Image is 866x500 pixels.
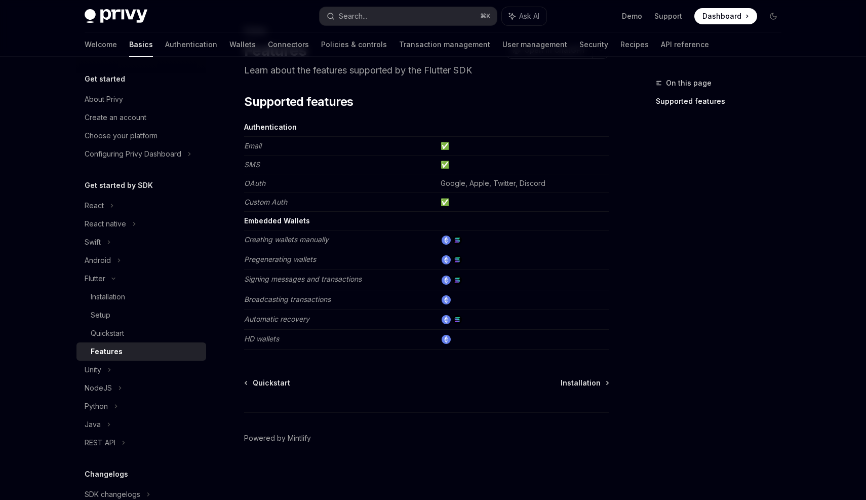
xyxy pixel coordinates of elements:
[85,9,147,23] img: dark logo
[244,334,279,343] em: HD wallets
[244,141,261,150] em: Email
[654,11,682,21] a: Support
[437,156,609,174] td: ✅
[85,400,108,412] div: Python
[85,418,101,431] div: Java
[244,179,265,187] em: OAuth
[244,235,329,244] em: Creating wallets manually
[85,273,105,285] div: Flutter
[244,433,311,443] a: Powered by Mintlify
[229,32,256,57] a: Wallets
[85,130,158,142] div: Choose your platform
[579,32,608,57] a: Security
[85,437,115,449] div: REST API
[85,111,146,124] div: Create an account
[244,160,260,169] em: SMS
[85,468,128,480] h5: Changelogs
[244,198,287,206] em: Custom Auth
[502,7,546,25] button: Ask AI
[85,73,125,85] h5: Get started
[85,218,126,230] div: React native
[442,295,451,304] img: ethereum.png
[502,32,567,57] a: User management
[244,216,310,225] strong: Embedded Wallets
[442,255,451,264] img: ethereum.png
[480,12,491,20] span: ⌘ K
[76,306,206,324] a: Setup
[561,378,601,388] span: Installation
[91,291,125,303] div: Installation
[91,309,110,321] div: Setup
[244,255,316,263] em: Pregenerating wallets
[76,288,206,306] a: Installation
[85,382,112,394] div: NodeJS
[245,378,290,388] a: Quickstart
[702,11,741,21] span: Dashboard
[453,236,462,245] img: solana.png
[165,32,217,57] a: Authentication
[244,63,609,78] p: Learn about the features supported by the Flutter SDK
[76,324,206,342] a: Quickstart
[76,342,206,361] a: Features
[666,77,712,89] span: On this page
[129,32,153,57] a: Basics
[244,295,331,303] em: Broadcasting transactions
[437,137,609,156] td: ✅
[85,200,104,212] div: React
[85,93,123,105] div: About Privy
[437,193,609,212] td: ✅
[244,315,309,323] em: Automatic recovery
[620,32,649,57] a: Recipes
[76,90,206,108] a: About Privy
[85,254,111,266] div: Android
[85,179,153,191] h5: Get started by SDK
[244,275,362,283] em: Signing messages and transactions
[453,315,462,324] img: solana.png
[320,7,497,25] button: Search...⌘K
[253,378,290,388] span: Quickstart
[453,255,462,264] img: solana.png
[91,345,123,358] div: Features
[244,123,297,131] strong: Authentication
[519,11,539,21] span: Ask AI
[91,327,124,339] div: Quickstart
[656,93,790,109] a: Supported features
[339,10,367,22] div: Search...
[661,32,709,57] a: API reference
[76,108,206,127] a: Create an account
[694,8,757,24] a: Dashboard
[244,94,353,110] span: Supported features
[76,127,206,145] a: Choose your platform
[399,32,490,57] a: Transaction management
[85,148,181,160] div: Configuring Privy Dashboard
[765,8,781,24] button: Toggle dark mode
[85,236,101,248] div: Swift
[453,276,462,285] img: solana.png
[442,236,451,245] img: ethereum.png
[561,378,608,388] a: Installation
[442,315,451,324] img: ethereum.png
[442,335,451,344] img: ethereum.png
[85,364,101,376] div: Unity
[622,11,642,21] a: Demo
[437,174,609,193] td: Google, Apple, Twitter, Discord
[268,32,309,57] a: Connectors
[442,276,451,285] img: ethereum.png
[321,32,387,57] a: Policies & controls
[85,32,117,57] a: Welcome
